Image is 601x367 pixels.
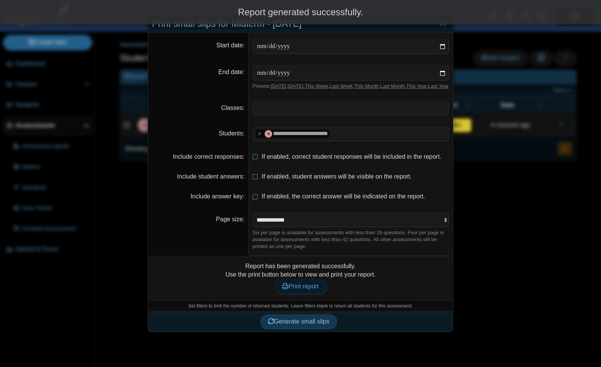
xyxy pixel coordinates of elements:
x: remove tag [256,131,263,136]
div: Six per page is available for assessments with less than 28 questions. Four per page is available... [252,229,449,250]
label: Include student answers [177,173,244,180]
a: This Year [406,83,427,89]
a: This Month [354,83,379,89]
a: Last Month [380,83,405,89]
a: Last Year [428,83,449,89]
label: Classes [221,105,244,111]
a: Last Week [330,83,353,89]
span: If enabled, student answers will be visible on the report. [262,173,412,180]
tags: ​ [252,101,449,115]
button: Generate small slips [260,314,338,329]
div: Set filters to limit the number of returned students. Leave filters blank to return all students ... [148,300,453,312]
label: End date [218,69,245,75]
div: Report generated successfully. [6,6,595,19]
a: Print report [274,279,326,294]
label: Include correct responses [173,153,245,160]
label: Start date [216,42,245,48]
label: Page size [216,216,245,222]
a: [DATE] [271,83,286,89]
div: Report has been generated successfully. Use the print button below to view and print your report. [152,262,449,295]
label: Include answer key [191,193,244,200]
span: Generate small slips [268,318,330,325]
span: Steven Riojas [266,132,271,135]
div: Presets: , , , , , , , [252,83,449,90]
a: [DATE] [288,83,304,89]
span: Print report [282,283,318,290]
tags: ​ [252,127,449,141]
label: Students [219,130,245,137]
span: If enabled, the correct answer will be indicated on the report. [262,193,425,200]
a: This Week [305,83,328,89]
span: If enabled, correct student responses will be included in the report. [262,153,441,160]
